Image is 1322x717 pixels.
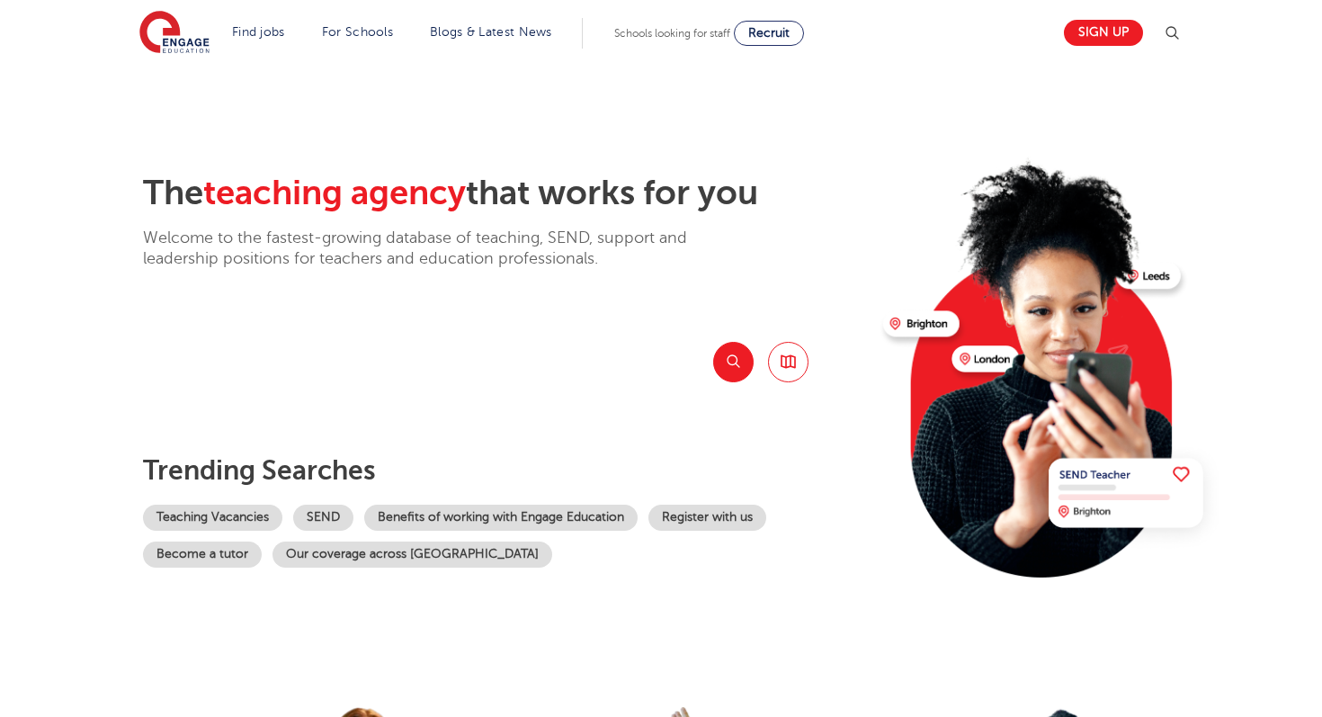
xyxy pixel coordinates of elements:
[734,21,804,46] a: Recruit
[322,25,393,39] a: For Schools
[139,11,210,56] img: Engage Education
[143,228,737,270] p: Welcome to the fastest-growing database of teaching, SEND, support and leadership positions for t...
[272,542,552,568] a: Our coverage across [GEOGRAPHIC_DATA]
[143,542,262,568] a: Become a tutor
[430,25,552,39] a: Blogs & Latest News
[614,27,730,40] span: Schools looking for staff
[293,505,353,531] a: SEND
[748,26,790,40] span: Recruit
[364,505,638,531] a: Benefits of working with Engage Education
[143,173,869,214] h2: The that works for you
[143,454,869,487] p: Trending searches
[648,505,766,531] a: Register with us
[232,25,285,39] a: Find jobs
[713,342,754,382] button: Search
[1064,20,1143,46] a: Sign up
[203,174,466,212] span: teaching agency
[143,505,282,531] a: Teaching Vacancies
